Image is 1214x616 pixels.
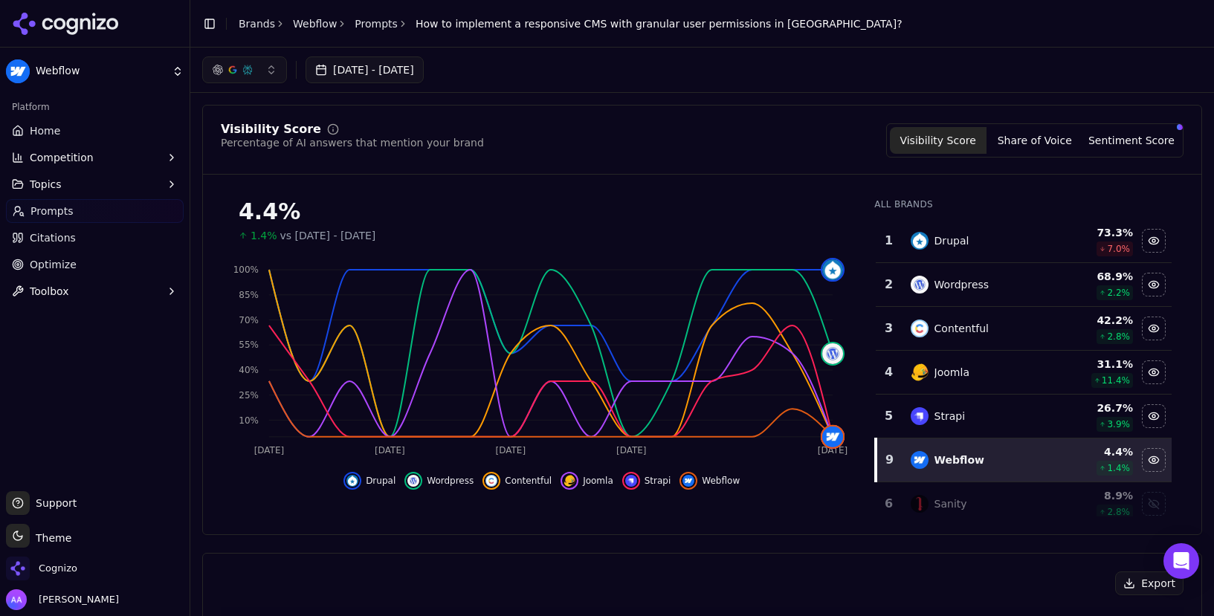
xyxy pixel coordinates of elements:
img: contentful [485,475,497,487]
tspan: [DATE] [375,445,405,455]
div: 31.1 % [1057,357,1133,372]
img: sanity [911,495,929,513]
tr: 9webflowWebflow4.4%1.4%Hide webflow data [876,438,1172,482]
img: webflow [911,451,929,469]
a: Brands [239,18,275,30]
tr: 5strapiStrapi26.7%3.9%Hide strapi data [876,395,1172,438]
div: Platform [6,95,184,119]
tspan: 40% [239,365,259,375]
div: 4.4% [239,198,845,225]
img: contentful [911,320,929,337]
div: Contentful [934,321,989,336]
div: Strapi [934,409,966,424]
button: Open organization switcher [6,557,77,580]
button: Export [1115,571,1184,595]
span: vs [DATE] - [DATE] [280,228,376,243]
img: joomla [564,475,575,487]
img: strapi [911,407,929,425]
button: Topics [6,172,184,196]
span: Wordpress [427,475,474,487]
tspan: 70% [239,315,259,325]
div: 4 [882,363,895,381]
tspan: [DATE] [616,445,647,455]
img: drupal [822,259,843,280]
div: 5 [882,407,895,425]
tspan: [DATE] [254,445,285,455]
span: 2.2 % [1107,287,1130,299]
span: Support [30,496,77,510]
button: Share of Voice [987,127,1083,154]
div: Open Intercom Messenger [1163,543,1199,579]
span: Prompts [30,204,74,218]
div: 8.9 % [1057,488,1133,503]
span: Contentful [505,475,552,487]
a: Citations [6,226,184,250]
button: Hide strapi data [622,472,671,490]
div: 42.2 % [1057,313,1133,328]
a: Optimize [6,253,184,276]
button: Hide contentful data [482,472,552,490]
tr: 4joomlaJoomla31.1%11.4%Hide joomla data [876,351,1172,395]
button: Hide drupal data [343,472,395,490]
a: Home [6,119,184,143]
button: Hide joomla data [561,472,613,490]
span: Drupal [366,475,395,487]
span: 3.9 % [1107,418,1130,430]
button: Hide wordpress data [1142,273,1166,296]
img: wordpress [822,343,843,364]
img: drupal [911,232,929,250]
span: Topics [30,177,62,192]
span: 2.8 % [1107,506,1130,518]
img: strapi [625,475,637,487]
span: Citations [30,230,76,245]
span: Competition [30,150,94,165]
div: Webflow [934,453,984,467]
img: joomla [911,363,929,381]
img: drupal [346,475,358,487]
img: wordpress [407,475,419,487]
button: Hide contentful data [1142,317,1166,340]
tspan: 10% [239,415,259,426]
span: 1.4 % [1107,462,1130,474]
span: [PERSON_NAME] [33,593,119,606]
button: Show sanity data [1142,492,1166,516]
button: Open user button [6,589,119,610]
span: Optimize [30,257,77,272]
span: 2.8 % [1107,331,1130,343]
div: 4.4 % [1057,444,1133,459]
img: Cognizo [6,557,30,580]
div: Sanity [934,496,967,511]
img: webflow [822,427,843,447]
button: Sentiment Score [1083,127,1180,154]
span: Theme [30,532,71,544]
tspan: 55% [239,340,259,351]
div: Wordpress [934,277,989,292]
nav: breadcrumb [239,16,903,31]
button: Hide drupal data [1142,229,1166,253]
tspan: 25% [239,390,259,401]
span: 11.4 % [1102,375,1130,386]
div: Visibility Score [221,123,321,135]
span: Webflow [36,65,166,78]
tspan: 85% [239,290,259,300]
div: 6 [882,495,895,513]
a: Prompts [355,16,398,31]
div: 2 [882,276,895,294]
img: wordpress [911,276,929,294]
button: Hide wordpress data [404,472,474,490]
a: Webflow [293,16,337,31]
div: All Brands [874,198,1172,210]
div: Joomla [934,365,969,380]
a: Prompts [6,199,184,223]
div: 1 [882,232,895,250]
button: Hide joomla data [1142,360,1166,384]
button: Competition [6,146,184,169]
tspan: [DATE] [818,445,848,455]
button: Toolbox [6,279,184,303]
button: Hide webflow data [1142,448,1166,472]
span: Joomla [583,475,613,487]
img: Alp Aysan [6,589,27,610]
span: 7.0 % [1107,243,1130,255]
img: Webflow [6,59,30,83]
div: Drupal [934,233,969,248]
